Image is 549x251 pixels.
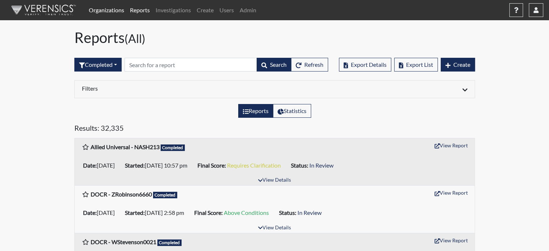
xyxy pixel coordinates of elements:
b: Status: [291,162,308,169]
span: Export List [406,61,433,68]
a: Organizations [86,3,127,17]
span: Completed [157,239,182,246]
span: In Review [297,209,322,216]
b: Started: [125,162,145,169]
span: Refresh [304,61,323,68]
span: Requires Clarification [227,162,281,169]
small: (All) [125,31,145,46]
li: [DATE] [80,160,122,171]
b: Final Score: [197,162,226,169]
button: View Report [431,140,471,151]
button: Completed [74,58,122,72]
span: Search [270,61,287,68]
li: [DATE] 10:57 pm [122,160,195,171]
span: Export Details [351,61,387,68]
b: DOCR - WStevenson0021 [91,238,156,245]
a: Users [217,3,237,17]
a: Create [194,3,217,17]
b: DOCR - ZRobinson6660 [91,191,152,198]
input: Search by Registration ID, Interview Number, or Investigation Name. [125,58,257,72]
span: Completed [153,192,178,198]
h1: Reports [74,29,475,46]
li: [DATE] [80,207,122,218]
label: View statistics about completed interviews [273,104,311,118]
span: Create [453,61,470,68]
li: [DATE] 2:58 pm [122,207,191,218]
b: Date: [83,209,97,216]
span: Above Conditions [224,209,269,216]
div: Click to expand/collapse filters [77,85,473,94]
h6: Filters [82,85,269,92]
button: View Details [255,176,294,185]
div: Filter by interview status [74,58,122,72]
button: Search [257,58,291,72]
b: Allied Universal - NASH213 [91,143,160,150]
a: Admin [237,3,259,17]
button: View Report [431,187,471,198]
button: View Report [431,235,471,246]
b: Final Score: [194,209,223,216]
button: Export Details [339,58,391,72]
b: Started: [125,209,145,216]
button: Create [441,58,475,72]
span: Completed [161,144,185,151]
h5: Results: 32,335 [74,124,475,135]
a: Investigations [153,3,194,17]
b: Status: [279,209,296,216]
label: View the list of reports [238,104,273,118]
b: Date: [83,162,97,169]
a: Reports [127,3,153,17]
span: In Review [309,162,334,169]
button: View Details [255,223,294,233]
button: Refresh [291,58,328,72]
button: Export List [394,58,438,72]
